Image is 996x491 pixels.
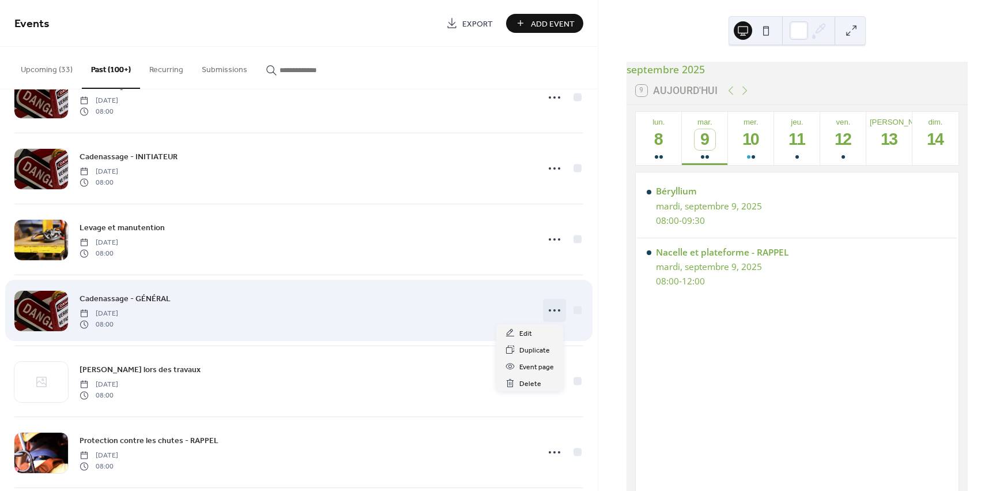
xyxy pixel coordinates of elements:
div: mardi, septembre 9, 2025 [656,200,762,212]
span: [DATE] [80,309,118,319]
button: Recurring [140,47,193,88]
span: Events [14,13,50,35]
a: Export [437,14,501,33]
div: 10 [741,129,761,150]
span: [DATE] [80,167,118,177]
span: 08:00 [80,319,118,329]
span: 12:00 [682,275,705,287]
span: [PERSON_NAME] lors des travaux [80,364,201,376]
span: Levage et manutention [80,222,165,234]
a: Cadenassage - INITIATEUR [80,150,178,163]
div: mar. [685,118,725,126]
div: jeu. [778,118,817,126]
a: Levage et manutention [80,221,165,234]
div: ven. [824,118,863,126]
div: dim. [916,118,955,126]
div: lun. [639,118,678,126]
button: lun.8 [636,112,682,165]
span: 08:00 [656,275,679,287]
div: 12 [833,129,854,150]
span: 08:00 [656,215,679,227]
span: Export [462,18,493,30]
span: 08:00 [80,248,118,258]
div: 8 [648,129,669,150]
span: [DATE] [80,238,118,248]
span: Add Event [531,18,575,30]
button: mar.9 [682,112,728,165]
span: 08:00 [80,390,118,400]
span: Delete [519,378,541,390]
a: Cadenassage - GÉNÉRAL [80,292,171,305]
div: Béryllium [656,185,762,197]
span: 08:00 [80,177,118,188]
div: 11 [787,129,808,150]
div: 9 [695,129,715,150]
div: mardi, septembre 9, 2025 [656,261,788,273]
span: Cadenassage - GÉNÉRAL [80,293,171,305]
button: Add Event [506,14,583,33]
span: 08:00 [80,106,118,117]
button: dim.14 [912,112,959,165]
span: Event page [519,361,554,373]
span: Protection contre les chutes - RAPPEL [80,435,218,447]
span: [DATE] [80,451,118,461]
button: Upcoming (33) [12,47,82,88]
span: - [679,215,682,227]
button: jeu.11 [774,112,820,165]
div: 13 [879,129,900,150]
span: Cadenassage - INITIATEUR [80,151,178,163]
a: Protection contre les chutes - RAPPEL [80,434,218,447]
span: 08:00 [80,461,118,471]
button: Past (100+) [82,47,140,89]
span: Edit [519,328,532,340]
div: septembre 2025 [627,62,968,77]
div: mer. [731,118,771,126]
span: - [679,275,682,287]
button: [PERSON_NAME].13 [866,112,912,165]
div: Nacelle et plateforme - RAPPEL [656,246,788,258]
div: [PERSON_NAME]. [870,118,909,126]
a: [PERSON_NAME] lors des travaux [80,363,201,376]
div: 14 [925,129,946,150]
span: Duplicate [519,344,550,357]
span: [DATE] [80,380,118,390]
button: mer.10 [728,112,774,165]
button: ven.12 [820,112,866,165]
button: Submissions [193,47,256,88]
span: 09:30 [682,215,705,227]
span: [DATE] [80,96,118,106]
